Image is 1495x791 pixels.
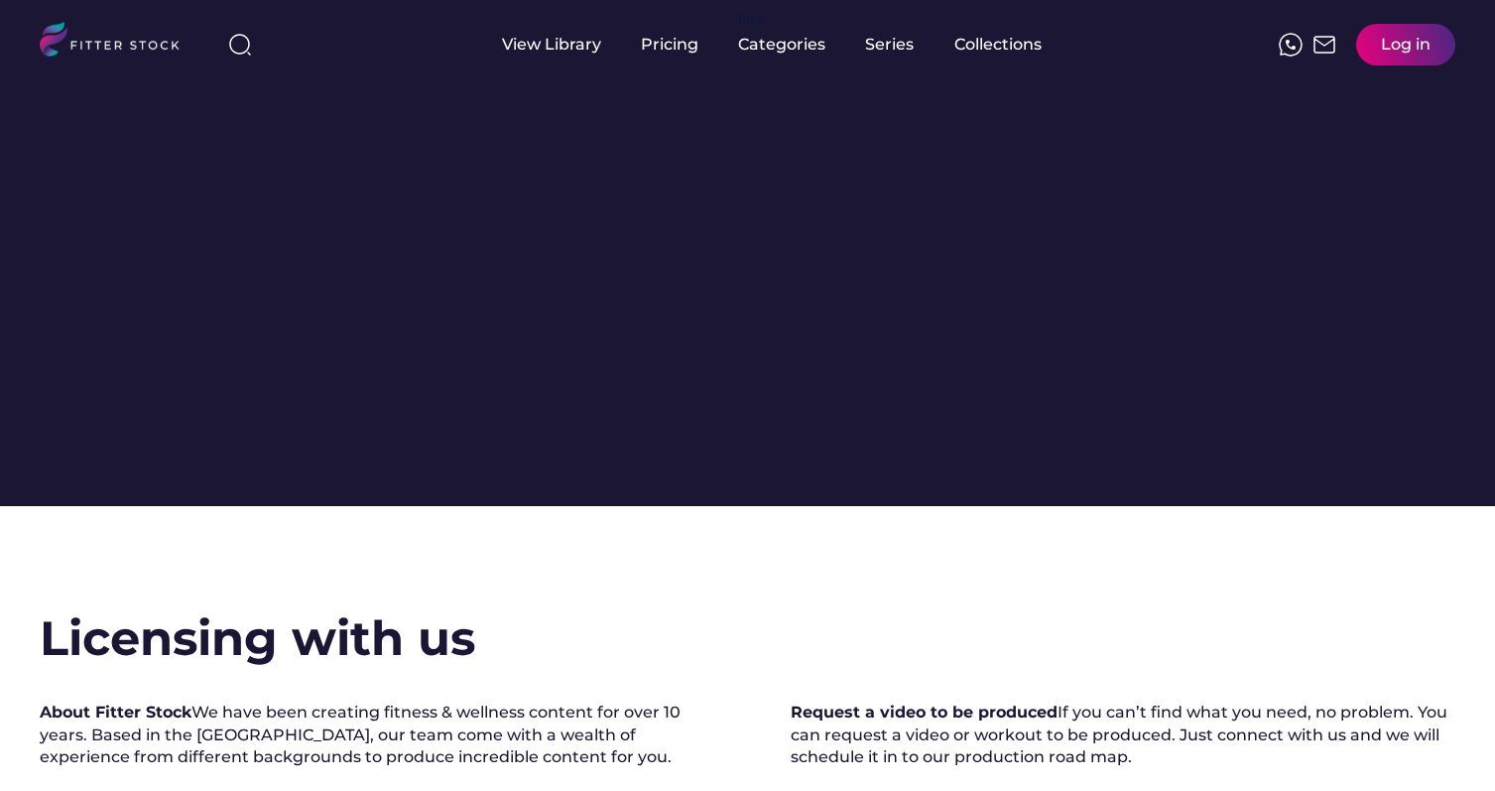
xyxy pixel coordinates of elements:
div: We have been creating fitness & wellness content for over 10 years. Based in the [GEOGRAPHIC_DATA... [40,702,704,768]
img: Frame%2051.svg [1312,33,1336,57]
strong: Request a video to be produced [791,703,1058,722]
div: Series [865,34,915,56]
div: fvck [738,10,764,30]
div: View Library [502,34,601,56]
div: Log in [1381,34,1431,56]
div: Collections [954,34,1042,56]
img: LOGO.svg [40,22,196,63]
h2: Licensing with us [40,605,475,672]
div: Pricing [641,34,698,56]
img: search-normal%203.svg [228,33,252,57]
img: meteor-icons_whatsapp%20%281%29.svg [1279,33,1303,57]
div: If you can’t find what you need, no problem. You can request a video or workout to be produced. J... [791,702,1455,768]
div: Categories [738,34,825,56]
strong: About Fitter Stock [40,703,191,722]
